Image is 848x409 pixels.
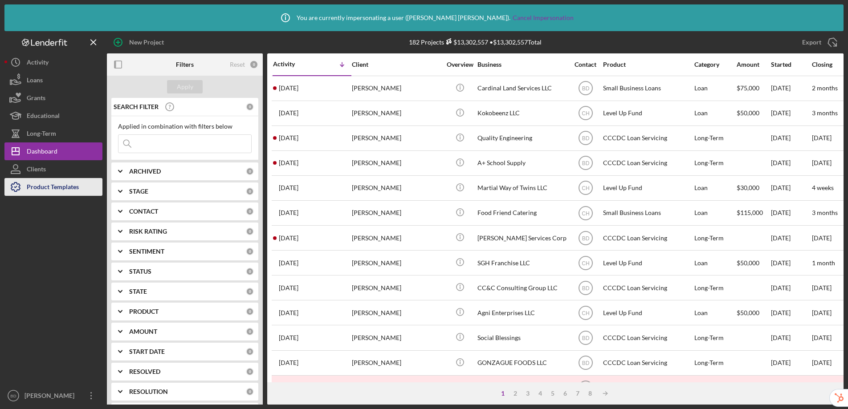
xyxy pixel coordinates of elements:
div: Amount [737,61,770,68]
div: 0 [246,308,254,316]
div: 0 [246,388,254,396]
div: Social Blessings [477,326,567,349]
div: [PERSON_NAME] Services Corp [477,226,567,250]
b: AMOUNT [129,328,157,335]
div: Quality Engineering [477,126,567,150]
time: [DATE] [812,159,832,166]
div: Long-Term [694,151,736,175]
button: New Project [107,33,173,51]
div: Contact [569,61,602,68]
div: 0 [246,368,254,376]
div: CCCDC Loan Servicing [603,126,692,150]
div: 0 [246,247,254,255]
div: Long-Term [694,326,736,349]
div: 0 [246,167,254,175]
div: Loan [694,251,736,275]
div: [PERSON_NAME] [352,301,441,324]
div: Level Up Fund [603,176,692,200]
button: Clients [4,160,102,178]
div: [DATE] [771,176,811,200]
div: [PERSON_NAME] [352,226,441,250]
text: CH [582,210,589,216]
div: Food Friend Catering [477,201,567,225]
div: 5 [546,390,559,397]
div: [PERSON_NAME] [352,126,441,150]
div: 8 [584,390,596,397]
div: 0 [246,348,254,356]
time: 2025-08-27 15:15 [279,259,298,267]
button: Grants [4,89,102,107]
div: [PERSON_NAME] [352,151,441,175]
b: CONTACT [129,208,158,215]
span: $50,000 [737,309,759,316]
div: Level Up Fund [603,301,692,324]
div: [PERSON_NAME] [352,176,441,200]
div: $13,302,557 [444,38,488,46]
div: 0 [246,227,254,235]
div: Reset [230,61,245,68]
div: Kokobeenz LLC [477,101,567,125]
div: Overview [443,61,477,68]
div: Loan [694,376,736,400]
span: $75,000 [737,84,759,92]
div: CCCDC Loan Servicing [603,351,692,375]
b: STATUS [129,268,151,275]
time: [DATE] [812,134,832,142]
time: 2025-08-21 16:14 [279,359,298,366]
time: [DATE] [812,334,832,341]
time: [DATE] [812,359,832,366]
div: [PERSON_NAME] [352,326,441,349]
button: Apply [167,80,203,93]
div: [DATE] [771,376,811,400]
div: 0 [249,60,258,69]
a: Product Templates [4,178,102,196]
b: STAGE [129,188,148,195]
div: Long-Term [694,126,736,150]
div: Cardinal Land Services LLC [477,77,567,100]
div: [DATE] [771,201,811,225]
text: CH [582,110,589,117]
a: Dashboard [4,142,102,160]
div: Clients [27,160,46,180]
time: 2 months [812,84,838,92]
a: Cancel Impersonation [513,14,574,21]
time: 3 months [812,109,838,117]
text: BD [582,85,589,92]
div: [DATE] [771,351,811,375]
div: Level Up Fund [603,251,692,275]
div: Product [603,61,692,68]
div: Level Up Fund [603,101,692,125]
div: 0 [246,267,254,275]
div: New Project [129,33,164,51]
text: BD [582,135,589,142]
time: 2025-09-10 15:09 [279,85,298,92]
div: [PERSON_NAME] [352,201,441,225]
div: Long-Term [694,226,736,250]
div: Crabby Craigs LLC [477,376,567,400]
div: CCCDC Loan Servicing [603,276,692,300]
text: BD [582,360,589,366]
div: 0 [246,207,254,215]
div: 6 [559,390,571,397]
div: 0 [246,187,254,195]
text: CH [582,185,589,191]
b: RESOLVED [129,368,160,375]
div: [DATE] [771,276,811,300]
div: Long-Term [694,276,736,300]
time: 2025-09-01 18:10 [279,184,298,191]
div: 0 [246,288,254,296]
time: 2025-08-26 15:21 [279,284,298,292]
time: 2025-09-08 22:36 [279,134,298,142]
b: RESOLUTION [129,388,168,395]
text: CH [582,310,589,316]
div: [DATE] [771,126,811,150]
div: Loan [694,301,736,324]
div: 4 [534,390,546,397]
div: 1 [497,390,509,397]
div: Business [477,61,567,68]
a: Long-Term [4,125,102,142]
a: Educational [4,107,102,125]
div: Export [802,33,821,51]
div: [PERSON_NAME] [352,351,441,375]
